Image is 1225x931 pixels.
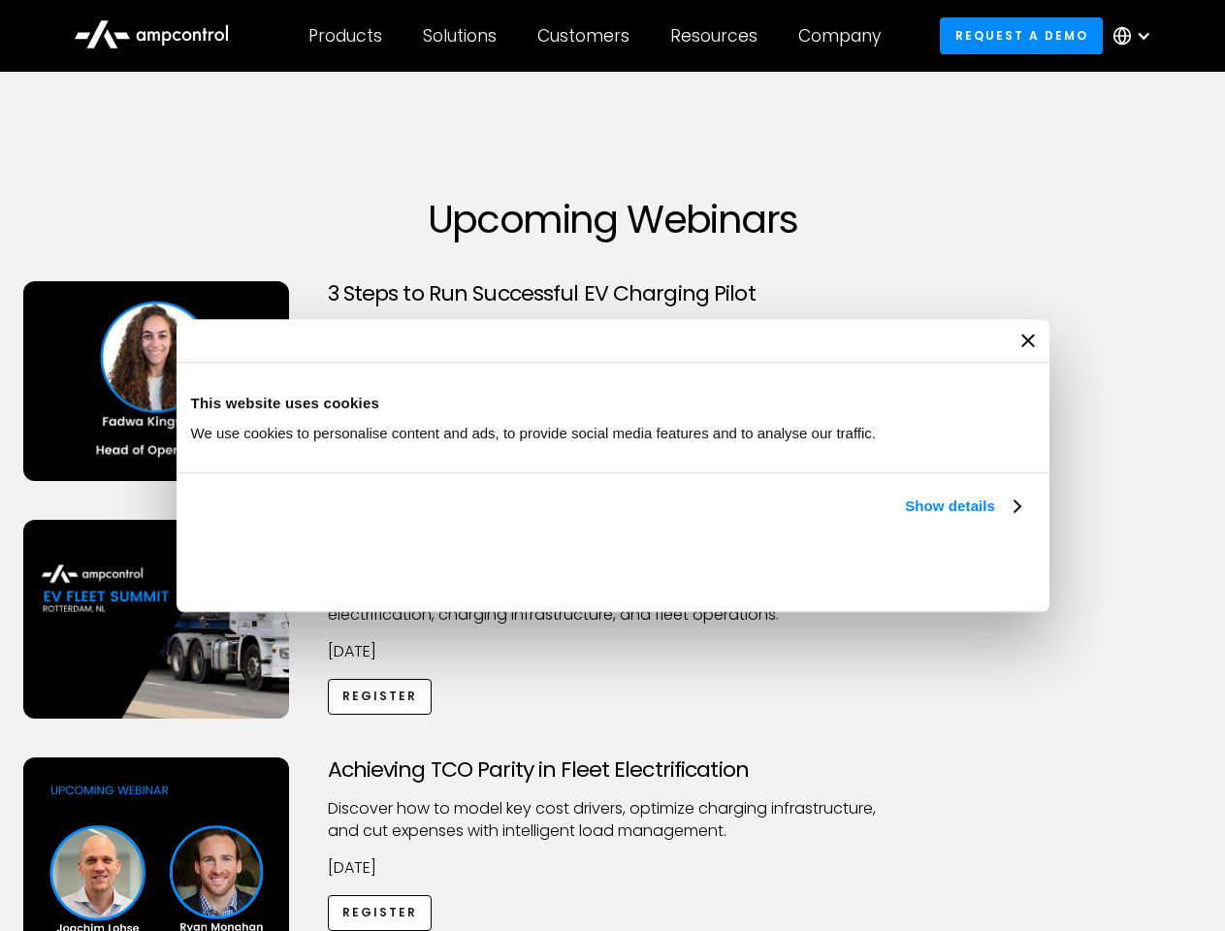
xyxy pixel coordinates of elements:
[328,757,898,783] h3: Achieving TCO Parity in Fleet Electrification
[798,25,881,47] div: Company
[1021,334,1035,347] button: Close banner
[537,25,629,47] div: Customers
[423,25,497,47] div: Solutions
[328,895,433,931] a: Register
[328,641,898,662] p: [DATE]
[23,196,1203,242] h1: Upcoming Webinars
[308,25,382,47] div: Products
[905,495,1019,518] a: Show details
[328,281,898,306] h3: 3 Steps to Run Successful EV Charging Pilot
[940,17,1103,53] a: Request a demo
[191,392,1035,415] div: This website uses cookies
[328,857,898,879] p: [DATE]
[328,798,898,842] p: Discover how to model key cost drivers, optimize charging infrastructure, and cut expenses with i...
[191,425,877,441] span: We use cookies to personalise content and ads, to provide social media features and to analyse ou...
[328,679,433,715] a: Register
[670,25,758,47] div: Resources
[749,540,1027,596] button: Okay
